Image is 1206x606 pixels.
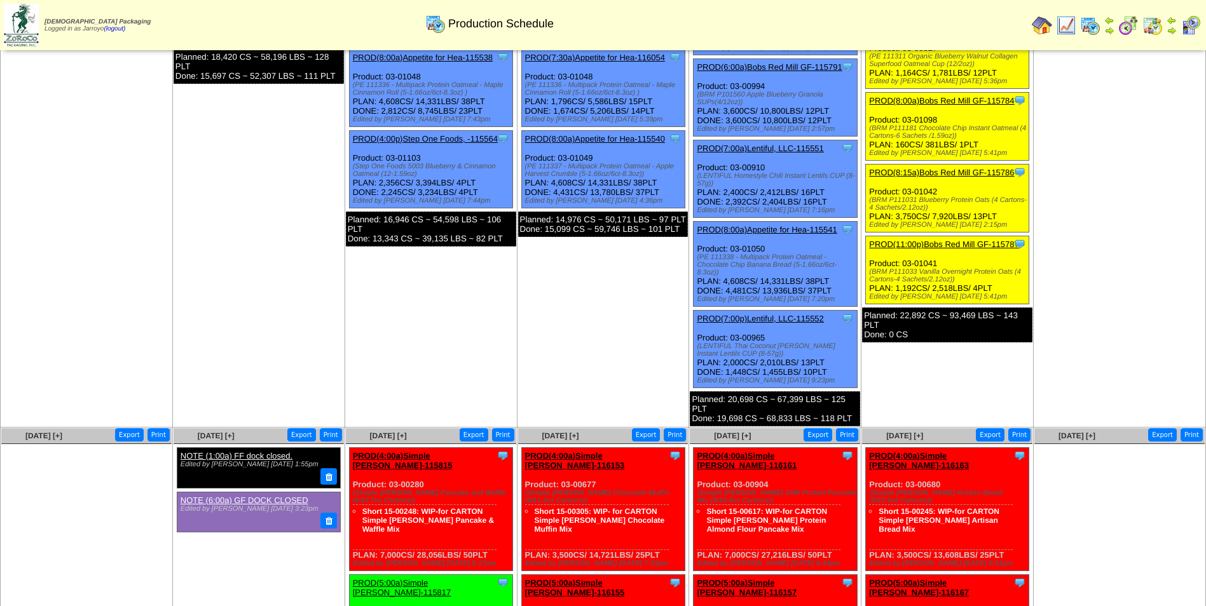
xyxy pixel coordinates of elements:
[349,448,512,571] div: Product: 03-00280 PLAN: 7,000CS / 28,056LBS / 50PLT
[841,142,854,154] img: Tooltip
[1104,15,1114,25] img: arrowleft.gif
[492,428,514,441] button: Print
[1181,428,1203,441] button: Print
[886,431,923,440] a: [DATE] [+]
[542,431,579,440] a: [DATE] [+]
[869,293,1029,300] div: Edited by [PERSON_NAME] [DATE] 5:41pm
[4,4,39,46] img: zoroco-logo-small.webp
[869,168,1014,177] a: PROD(8:15a)Bobs Red Mill GF-115786
[525,53,665,62] a: PROD(7:30a)Appetite for Hea-116054
[697,578,797,597] a: PROD(5:00a)Simple [PERSON_NAME]-116157
[1013,94,1026,107] img: Tooltip
[1167,15,1177,25] img: arrowleft.gif
[841,449,854,462] img: Tooltip
[866,236,1029,304] div: Product: 03-01041 PLAN: 1,192CS / 2,518LBS / 4PLT
[694,448,857,571] div: Product: 03-00904 PLAN: 7,000CS / 27,216LBS / 50PLT
[460,428,488,441] button: Export
[349,131,512,208] div: Product: 03-01103 PLAN: 2,356CS / 3,394LBS / 4PLT DONE: 2,245CS / 3,234LBS / 4PLT
[669,132,682,145] img: Tooltip
[697,91,856,106] div: (BRM P101560 Apple Blueberry Granola SUPs(4/12oz))
[866,448,1029,571] div: Product: 03-00680 PLAN: 3,500CS / 13,608LBS / 25PLT
[181,451,292,461] a: NOTE (1:00a) FF dock closed.
[841,576,854,589] img: Tooltip
[353,489,512,504] div: (Simple [PERSON_NAME] Pancake and Waffle (6/10.7oz Cartons))
[525,451,625,470] a: PROD(4:00a)Simple [PERSON_NAME]-116153
[697,560,856,567] div: Edited by [PERSON_NAME] [DATE] 6:44pm
[104,25,125,32] a: (logout)
[632,428,661,441] button: Export
[353,197,512,205] div: Edited by [PERSON_NAME] [DATE] 7:44pm
[497,449,509,462] img: Tooltip
[353,81,512,97] div: (PE 111336 - Multipack Protein Oatmeal - Maple Cinnamon Roll (5-1.66oz/6ct-8.3oz) )
[353,163,512,178] div: (Step One Foods 5003 Blueberry & Cinnamon Oatmeal (12-1.59oz)
[1148,428,1177,441] button: Export
[869,125,1029,140] div: (BRM P111181 Chocolate Chip Instant Oatmeal (4 Cartons-6 Sachets /1.59oz))
[521,50,685,127] div: Product: 03-01048 PLAN: 1,796CS / 5,586LBS / 15PLT DONE: 1,674CS / 5,206LBS / 14PLT
[804,428,832,441] button: Export
[697,342,856,358] div: (LENTIFUL Thai Coconut [PERSON_NAME] Instant Lentils CUP (8-57g))
[869,96,1014,105] a: PROD(8:00a)Bobs Red Mill GF-115784
[349,50,512,127] div: Product: 03-01048 PLAN: 4,608CS / 14,331LBS / 38PLT DONE: 2,812CS / 8,745LBS / 23PLT
[181,461,334,468] div: Edited by [PERSON_NAME] [DATE] 1:55pm
[669,449,682,462] img: Tooltip
[45,18,151,25] span: [DEMOGRAPHIC_DATA] Packaging
[115,428,144,441] button: Export
[697,172,856,187] div: (LENTIFUL Homestyle Chili Instant Lentils CUP (8-57g))
[669,576,682,589] img: Tooltip
[694,222,857,307] div: Product: 03-01050 PLAN: 4,608CS / 14,331LBS / 38PLT DONE: 4,481CS / 13,936LBS / 37PLT
[320,468,337,485] button: Delete Note
[1013,238,1026,250] img: Tooltip
[198,431,235,440] a: [DATE] [+]
[1167,25,1177,36] img: arrowright.gif
[862,307,1032,342] div: Planned: 22,892 CS ~ 93,469 LBS ~ 143 PLT Done: 0 CS
[697,206,856,214] div: Edited by [PERSON_NAME] [DATE] 7:16pm
[694,311,857,388] div: Product: 03-00965 PLAN: 2,000CS / 2,010LBS / 13PLT DONE: 1,448CS / 1,455LBS / 10PLT
[353,560,512,567] div: Edited by [PERSON_NAME] [DATE] 8:17pm
[869,560,1029,567] div: Edited by [PERSON_NAME] [DATE] 6:51pm
[525,578,625,597] a: PROD(5:00a)Simple [PERSON_NAME]-116155
[1056,15,1076,36] img: line_graph.gif
[669,51,682,64] img: Tooltip
[1032,15,1052,36] img: home.gif
[1059,431,1095,440] span: [DATE] [+]
[370,431,407,440] a: [DATE] [+]
[1181,15,1201,36] img: calendarcustomer.gif
[287,428,316,441] button: Export
[1080,15,1100,36] img: calendarprod.gif
[521,448,685,571] div: Product: 03-00677 PLAN: 3,500CS / 14,721LBS / 25PLT
[697,314,823,323] a: PROD(7:00p)Lentiful, LLC-115552
[1013,166,1026,178] img: Tooltip
[697,295,856,303] div: Edited by [PERSON_NAME] [DATE] 7:20pm
[425,13,446,34] img: calendarprod.gif
[525,81,685,97] div: (PE 111336 - Multipack Protein Oatmeal - Maple Cinnamon Roll (5-1.66oz/6ct-8.3oz) )
[353,53,493,62] a: PROD(8:00a)Appetite for Hea-115538
[521,131,685,208] div: Product: 03-01049 PLAN: 4,608CS / 14,331LBS / 38PLT DONE: 4,431CS / 13,780LBS / 37PLT
[353,451,453,470] a: PROD(4:00a)Simple [PERSON_NAME]-115815
[497,51,509,64] img: Tooltip
[353,134,498,144] a: PROD(4:00p)Step One Foods, -115564
[346,212,516,246] div: Planned: 16,946 CS ~ 54,598 LBS ~ 106 PLT Done: 13,343 CS ~ 39,135 LBS ~ 82 PLT
[714,431,751,440] a: [DATE] [+]
[1008,428,1031,441] button: Print
[869,77,1029,85] div: Edited by [PERSON_NAME] [DATE] 5:36pm
[1142,15,1163,36] img: calendarinout.gif
[497,576,509,589] img: Tooltip
[706,507,827,534] a: Short 15-00617: WIP-for CARTON Simple [PERSON_NAME] Protein Almond Flour Pancake Mix
[353,116,512,123] div: Edited by [PERSON_NAME] [DATE] 7:43pm
[362,507,494,534] a: Short 15-00248: WIP-for CARTON Simple [PERSON_NAME] Pancake & Waffle Mix
[869,239,1019,249] a: PROD(11:00p)Bobs Red Mill GF-115787
[497,132,509,145] img: Tooltip
[869,489,1029,504] div: (Simple [PERSON_NAME] Artisan Bread (6/10.4oz Cartons))
[697,125,856,133] div: Edited by [PERSON_NAME] [DATE] 2:57pm
[697,225,837,234] a: PROD(8:00a)Appetite for Hea-115541
[841,312,854,325] img: Tooltip
[664,428,686,441] button: Print
[697,377,856,384] div: Edited by [PERSON_NAME] [DATE] 9:23pm
[181,495,308,505] a: NOTE (6:00a) GF DOCK CLOSED
[25,431,62,440] a: [DATE] [+]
